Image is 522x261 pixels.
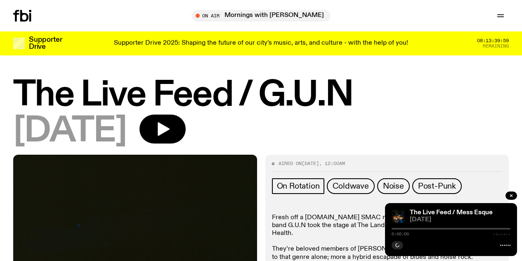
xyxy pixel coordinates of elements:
[13,79,509,112] h1: The Live Feed / G.U.N
[410,209,493,216] a: The Live Feed / Mess Esque
[319,160,345,167] span: , 12:00am
[418,182,456,191] span: Post-Punk
[277,182,320,191] span: On Rotation
[327,178,374,194] a: Coldwave
[410,217,510,223] span: [DATE]
[191,10,331,22] button: On AirMornings with [PERSON_NAME]
[279,160,302,167] span: Aired on
[272,178,325,194] a: On Rotation
[333,182,368,191] span: Coldwave
[29,36,62,50] h3: Supporter Drive
[13,115,126,148] span: [DATE]
[493,232,510,236] span: -:--:--
[377,178,410,194] a: Noise
[412,178,462,194] a: Post-Punk
[392,232,409,236] span: 0:00:00
[383,182,404,191] span: Noise
[483,44,509,48] span: Remaining
[477,38,509,43] span: 08:13:39:59
[302,160,319,167] span: [DATE]
[114,40,408,47] p: Supporter Drive 2025: Shaping the future of our city’s music, arts, and culture - with the help o...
